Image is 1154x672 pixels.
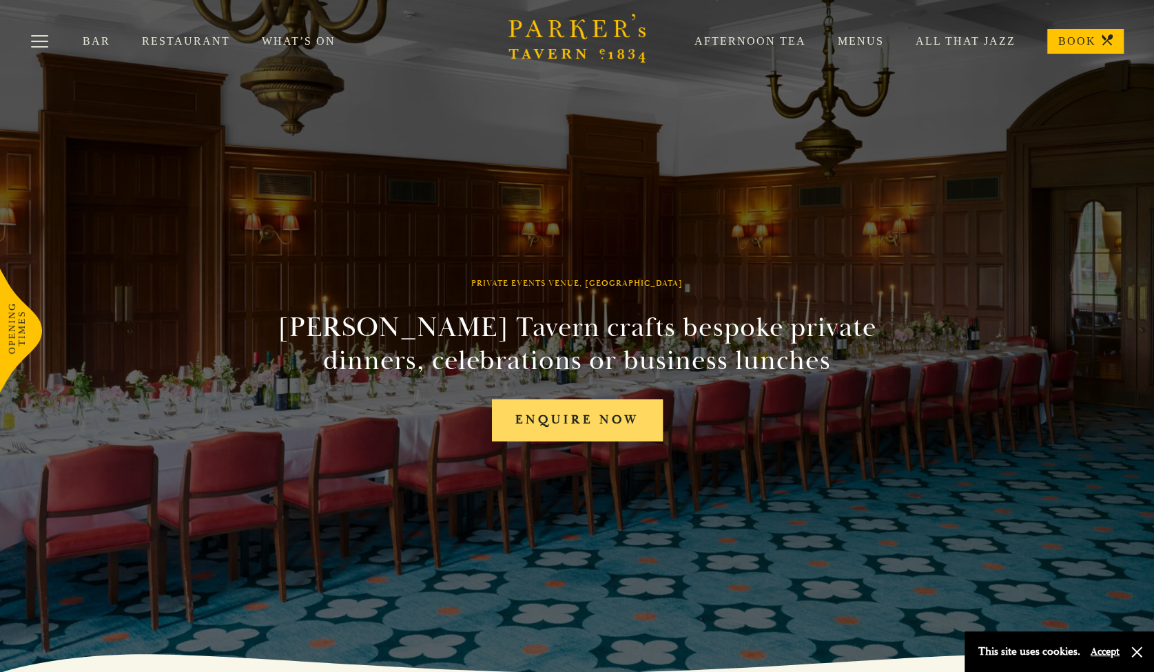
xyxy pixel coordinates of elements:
h1: Private Events Venue, [GEOGRAPHIC_DATA] [471,279,683,288]
h2: [PERSON_NAME] Tavern crafts bespoke private dinners, celebrations or business lunches [263,311,892,377]
button: Accept [1091,645,1120,658]
button: Close and accept [1130,645,1144,659]
a: Enquire now [492,399,663,441]
p: This site uses cookies. [978,642,1080,662]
